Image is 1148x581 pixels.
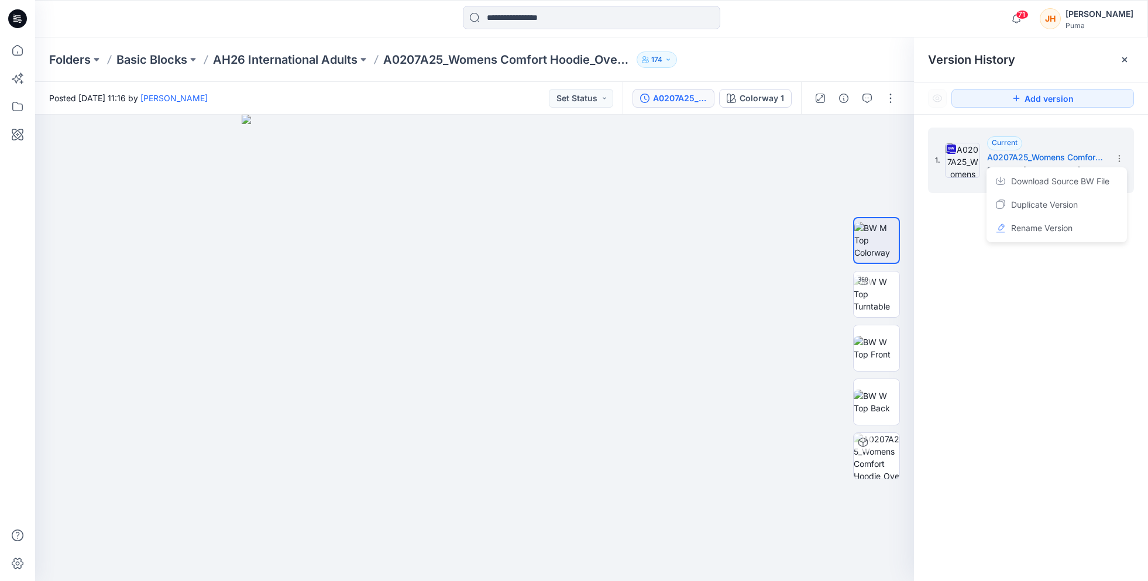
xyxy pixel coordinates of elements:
[1011,198,1078,212] span: Duplicate Version
[834,89,853,108] button: Details
[951,89,1134,108] button: Add version
[719,89,792,108] button: Colorway 1
[49,51,91,68] a: Folders
[1065,21,1133,30] div: Puma
[854,336,899,360] img: BW W Top Front
[1011,221,1073,235] span: Rename Version
[633,89,714,108] button: A0207A25_Womens Comfort Hoodie_Overlapped_CV01
[854,433,899,479] img: A0207A25_Womens Comfort Hoodie_Overlapped_CV01 Colorway 1
[653,92,707,105] div: A0207A25_Womens Comfort Hoodie_Overlapped_CV01
[987,164,1104,176] span: Posted by: Harry Nguyen
[49,92,208,104] span: Posted [DATE] 11:16 by
[854,276,899,312] img: BW W Top Turntable
[1016,10,1029,19] span: 71
[1011,174,1109,188] span: Download Source BW File
[740,92,784,105] div: Colorway 1
[1040,8,1061,29] div: JH
[854,390,899,414] img: BW W Top Back
[651,53,662,66] p: 174
[935,155,940,166] span: 1.
[945,143,980,178] img: A0207A25_Womens Comfort Hoodie_Overlapped_CV01
[1120,55,1129,64] button: Close
[383,51,632,68] p: A0207A25_Womens Comfort Hoodie_Overlapped_CV01
[242,115,708,581] img: eyJhbGciOiJIUzI1NiIsImtpZCI6IjAiLCJzbHQiOiJzZXMiLCJ0eXAiOiJKV1QifQ.eyJkYXRhIjp7InR5cGUiOiJzdG9yYW...
[992,138,1018,147] span: Current
[854,222,899,259] img: BW M Top Colorway
[140,93,208,103] a: [PERSON_NAME]
[1065,7,1133,21] div: [PERSON_NAME]
[116,51,187,68] a: Basic Blocks
[213,51,358,68] a: AH26 International Adults
[928,89,947,108] button: Show Hidden Versions
[987,150,1104,164] h5: A0207A25_Womens Comfort Hoodie_Overlapped_CV01
[928,53,1015,67] span: Version History
[637,51,677,68] button: 174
